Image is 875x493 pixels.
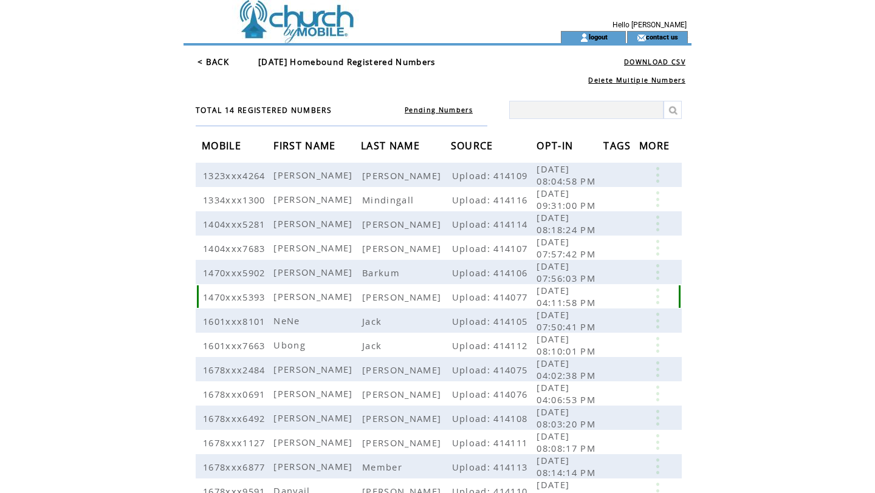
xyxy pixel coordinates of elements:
[273,266,355,278] span: [PERSON_NAME]
[203,194,269,206] span: 1334xxx1300
[452,388,531,400] span: Upload: 414076
[589,33,608,41] a: logout
[203,291,269,303] span: 1470xxx5393
[452,364,531,376] span: Upload: 414075
[537,163,599,187] span: [DATE] 08:04:58 PM
[451,136,496,158] span: SOURCE
[537,333,599,357] span: [DATE] 08:10:01 PM
[452,169,531,182] span: Upload: 414109
[612,21,687,29] span: Hello [PERSON_NAME]
[362,291,444,303] span: [PERSON_NAME]
[452,267,531,279] span: Upload: 414106
[537,211,599,236] span: [DATE] 08:18:24 PM
[203,267,269,279] span: 1470xxx5902
[537,284,599,308] span: [DATE] 04:11:58 PM
[362,437,444,449] span: [PERSON_NAME]
[196,105,332,115] span: TOTAL 14 REGISTERED NUMBERS
[273,290,355,302] span: [PERSON_NAME]
[537,187,599,211] span: [DATE] 09:31:00 PM
[202,141,244,149] a: MOBILE
[362,242,444,254] span: [PERSON_NAME]
[452,437,531,449] span: Upload: 414111
[452,339,531,352] span: Upload: 414112
[361,141,423,149] a: LAST NAME
[362,412,444,424] span: [PERSON_NAME]
[452,218,531,230] span: Upload: 414114
[537,136,576,158] span: OPT-IN
[203,437,269,449] span: 1678xxx1127
[537,236,599,260] span: [DATE] 07:57:42 PM
[451,141,496,149] a: SOURCE
[603,141,634,149] a: TAGS
[273,436,355,448] span: [PERSON_NAME]
[405,106,473,114] a: Pending Numbers
[361,136,423,158] span: LAST NAME
[203,242,269,254] span: 1404xxx7683
[637,33,646,42] img: contact_us_icon.gif
[203,339,269,352] span: 1601xxx7663
[203,412,269,424] span: 1678xxx6492
[273,141,338,149] a: FIRST NAME
[203,169,269,182] span: 1323xxx4264
[362,364,444,376] span: [PERSON_NAME]
[452,461,531,473] span: Upload: 414113
[203,218,269,230] span: 1404xxx5281
[452,315,531,327] span: Upload: 414105
[273,242,355,254] span: [PERSON_NAME]
[273,217,355,229] span: [PERSON_NAME]
[203,388,269,400] span: 1678xxx0691
[273,363,355,375] span: [PERSON_NAME]
[646,33,678,41] a: contact us
[362,339,385,352] span: Jack
[197,56,229,67] a: < BACK
[362,169,444,182] span: [PERSON_NAME]
[537,406,599,430] span: [DATE] 08:03:20 PM
[273,412,355,424] span: [PERSON_NAME]
[273,339,309,351] span: Ubong
[273,169,355,181] span: [PERSON_NAME]
[580,33,589,42] img: account_icon.gif
[452,242,531,254] span: Upload: 414107
[362,315,385,327] span: Jack
[203,315,269,327] span: 1601xxx8101
[258,56,436,67] span: [DATE] Homebound Registered Numbers
[362,194,417,206] span: Mindingall
[537,381,599,406] span: [DATE] 04:06:53 PM
[452,291,531,303] span: Upload: 414077
[273,314,303,327] span: NeNe
[537,430,599,454] span: [DATE] 08:08:17 PM
[273,193,355,205] span: [PERSON_NAME]
[603,136,634,158] span: TAGS
[203,461,269,473] span: 1678xxx6877
[273,136,338,158] span: FIRST NAME
[202,136,244,158] span: MOBILE
[452,412,531,424] span: Upload: 414108
[362,218,444,230] span: [PERSON_NAME]
[537,141,576,149] a: OPT-IN
[273,460,355,472] span: [PERSON_NAME]
[639,136,673,158] span: MORE
[362,388,444,400] span: [PERSON_NAME]
[624,58,685,66] a: DOWNLOAD CSV
[537,260,599,284] span: [DATE] 07:56:03 PM
[537,308,599,333] span: [DATE] 07:50:41 PM
[203,364,269,376] span: 1678xxx2484
[362,267,403,279] span: Barkum
[362,461,405,473] span: Member
[452,194,531,206] span: Upload: 414116
[537,454,599,478] span: [DATE] 08:14:14 PM
[588,76,685,84] a: Delete Multiple Numbers
[273,387,355,399] span: [PERSON_NAME]
[537,357,599,381] span: [DATE] 04:02:38 PM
